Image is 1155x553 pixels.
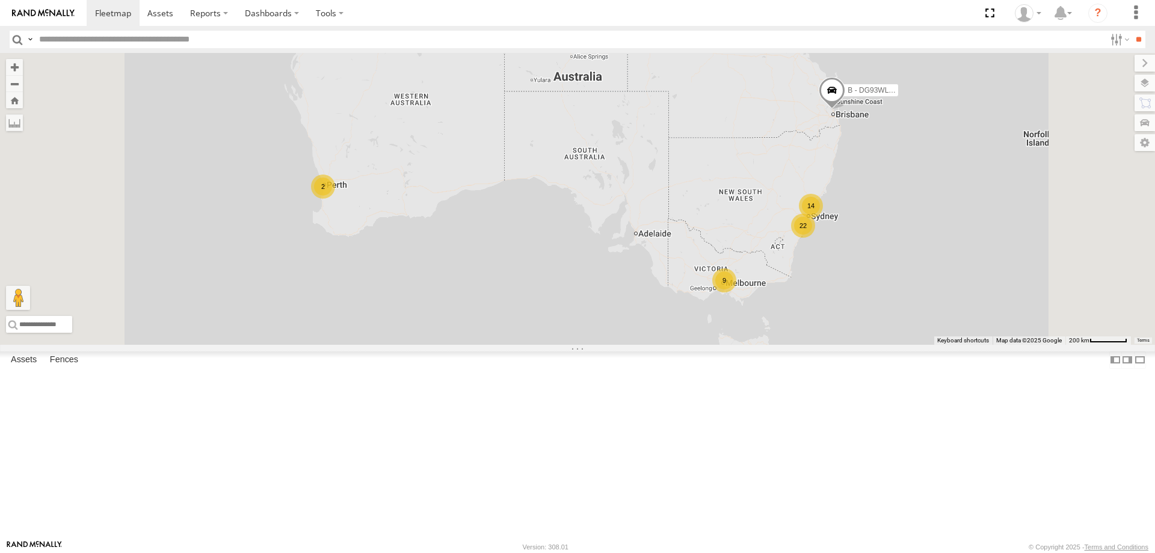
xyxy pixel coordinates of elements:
div: Version: 308.01 [523,543,568,551]
button: Keyboard shortcuts [937,336,989,345]
span: 200 km [1069,337,1089,344]
button: Zoom out [6,75,23,92]
div: 9 [712,268,736,292]
div: 22 [791,214,815,238]
label: Hide Summary Table [1134,351,1146,369]
a: Terms and Conditions [1085,543,1148,551]
div: 2 [311,175,335,199]
label: Dock Summary Table to the Left [1109,351,1121,369]
button: Map Scale: 200 km per 59 pixels [1065,336,1131,345]
label: Measure [6,114,23,131]
label: Search Query [25,31,35,48]
label: Assets [5,351,43,368]
div: 14 [799,194,823,218]
button: Drag Pegman onto the map to open Street View [6,286,30,310]
a: Terms (opens in new tab) [1137,338,1150,343]
a: Visit our Website [7,541,62,553]
label: Search Filter Options [1106,31,1132,48]
div: © Copyright 2025 - [1029,543,1148,551]
span: Map data ©2025 Google [996,337,1062,344]
button: Zoom in [6,59,23,75]
img: rand-logo.svg [12,9,75,17]
button: Zoom Home [6,92,23,108]
label: Map Settings [1135,134,1155,151]
span: B - DG93WL - [PERSON_NAME] [848,86,954,94]
label: Dock Summary Table to the Right [1121,351,1133,369]
label: Fences [44,351,84,368]
i: ? [1088,4,1107,23]
div: Tye Clark [1011,4,1046,22]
